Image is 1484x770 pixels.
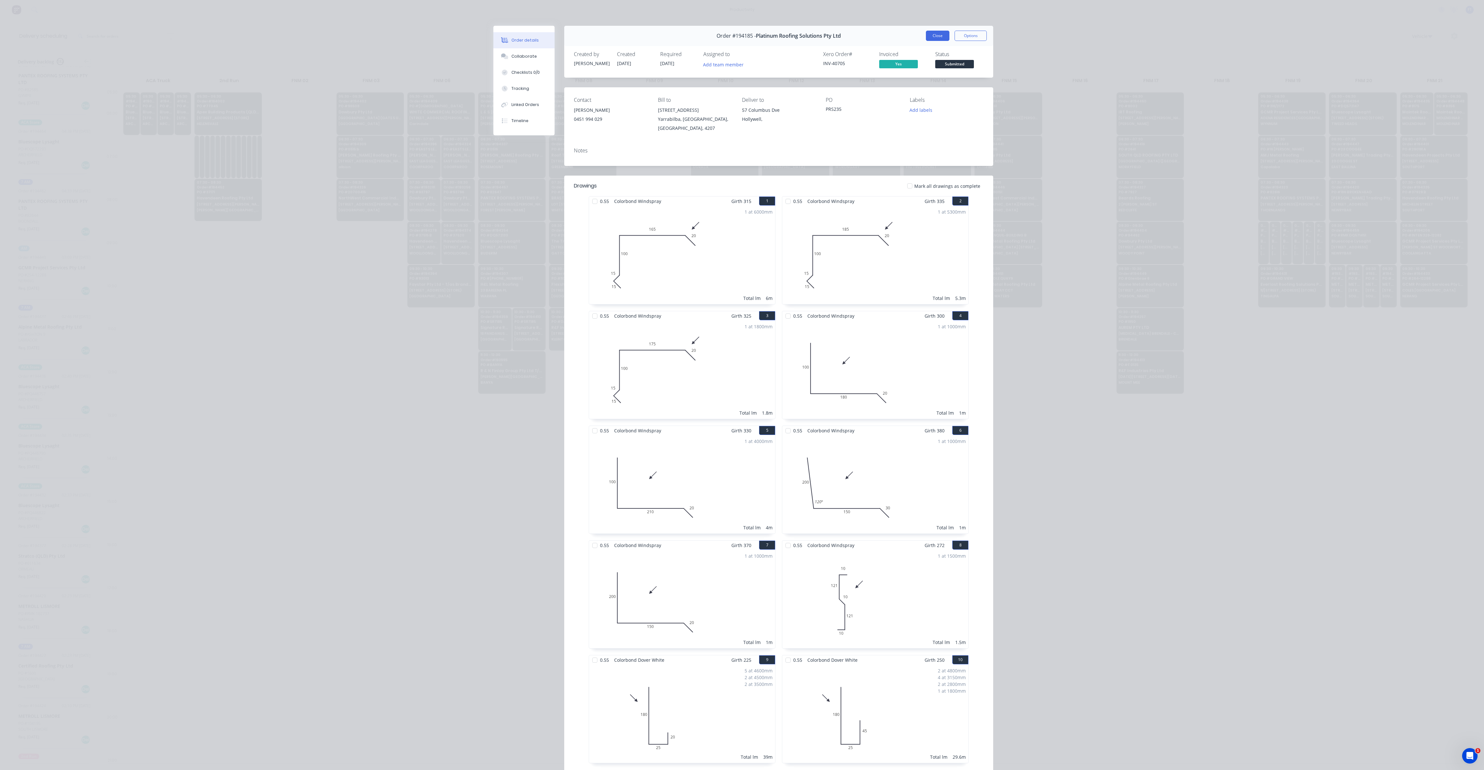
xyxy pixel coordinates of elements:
span: Colorbond Windspray [612,426,664,435]
div: Total lm [937,409,954,416]
div: Drawings [574,182,597,190]
span: 0.55 [597,197,612,206]
span: 0.55 [597,311,612,321]
div: 01515100185201 at 5300mmTotal lm5.3m [782,206,968,304]
span: 0.55 [791,426,805,435]
div: 0100180201 at 1000mmTotal lm1m [782,321,968,419]
div: 1 at 1000mm [745,553,773,559]
div: Total lm [930,754,947,760]
div: Bill to [658,97,732,103]
div: 018025205 at 4600mm2 at 4500mm2 at 3500mmTotal lm39m [589,665,775,763]
div: Collaborate [511,53,537,59]
span: Girth 300 [925,311,945,321]
div: Linked Orders [511,102,539,108]
span: Yes [879,60,918,68]
button: Collaborate [493,48,555,64]
span: Colorbond Windspray [805,311,857,321]
button: 8 [952,541,968,550]
button: Options [955,31,987,41]
button: 6 [952,426,968,435]
span: Colorbond Windspray [805,197,857,206]
button: 7 [759,541,775,550]
div: 01012110121101 at 1500mmTotal lm1.5m [782,550,968,648]
div: Status [935,51,984,57]
div: 1 at 4000mm [745,438,773,445]
button: 9 [759,655,775,664]
div: Total lm [741,754,758,760]
div: 01515100165201 at 6000mmTotal lm6m [589,206,775,304]
span: Colorbond Windspray [612,541,664,550]
div: [PERSON_NAME] [574,106,648,115]
div: Yarrabilba, [GEOGRAPHIC_DATA], [GEOGRAPHIC_DATA], 4207 [658,115,732,133]
span: Colorbond Windspray [805,541,857,550]
div: 018025452 at 4800mm4 at 3150mm2 at 2800mm1 at 1800mmTotal lm29.6m [782,665,968,763]
div: 1 at 1800mm [745,323,773,330]
button: Checklists 0/0 [493,64,555,81]
button: Add team member [703,60,747,69]
div: Created by [574,51,609,57]
div: 1 at 1800mm [938,688,966,694]
div: Invoiced [879,51,927,57]
div: Hollywell, [742,115,816,124]
button: Add labels [906,106,936,114]
div: 57 Columbus DveHollywell, [742,106,816,126]
span: Colorbond Dover White [805,655,860,665]
div: Order details [511,37,539,43]
span: Girth 272 [925,541,945,550]
button: Tracking [493,81,555,97]
div: 0200150201 at 1000mmTotal lm1m [589,550,775,648]
div: 1.8m [762,409,773,416]
button: Add team member [700,60,747,69]
div: 4m [766,524,773,531]
span: Girth 330 [731,426,751,435]
div: 5.3m [955,295,966,302]
button: 5 [759,426,775,435]
span: 0.55 [597,426,612,435]
div: Total lm [739,409,757,416]
div: 2 at 3500mm [745,681,773,688]
div: 4 at 3150mm [938,674,966,681]
button: Close [926,31,949,41]
div: 1.5m [955,639,966,646]
div: 6m [766,295,773,302]
div: 01515100175201 at 1800mmTotal lm1.8m [589,321,775,419]
span: Girth 380 [925,426,945,435]
div: Assigned to [703,51,768,57]
div: Contact [574,97,648,103]
button: 1 [759,197,775,206]
div: Total lm [743,639,761,646]
div: Deliver to [742,97,816,103]
span: Girth 370 [731,541,751,550]
span: Colorbond Windspray [612,311,664,321]
span: Girth 250 [925,655,945,665]
span: Girth 325 [731,311,751,321]
div: Xero Order # [823,51,871,57]
div: 2 at 4800mm [938,667,966,674]
div: 020015030120º1 at 1000mmTotal lm1m [782,435,968,534]
div: PRS235 [826,106,899,115]
span: Girth 335 [925,197,945,206]
div: Total lm [937,524,954,531]
div: 0451 994 029 [574,115,648,124]
span: [DATE] [660,60,674,66]
div: 1 at 5300mm [938,208,966,215]
div: Total lm [743,295,761,302]
div: [STREET_ADDRESS]Yarrabilba, [GEOGRAPHIC_DATA], [GEOGRAPHIC_DATA], 4207 [658,106,732,133]
div: 39m [763,754,773,760]
button: 4 [952,311,968,320]
span: Girth 225 [731,655,751,665]
div: Created [617,51,652,57]
div: 1 at 1000mm [938,438,966,445]
span: 0.55 [597,655,612,665]
button: Order details [493,32,555,48]
div: Total lm [743,524,761,531]
div: 2 at 4500mm [745,674,773,681]
div: [PERSON_NAME]0451 994 029 [574,106,648,126]
div: [PERSON_NAME] [574,60,609,67]
iframe: Intercom live chat [1462,748,1478,764]
button: Timeline [493,113,555,129]
span: 0.55 [791,197,805,206]
span: Girth 315 [731,197,751,206]
div: Required [660,51,696,57]
div: Checklists 0/0 [511,70,540,75]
